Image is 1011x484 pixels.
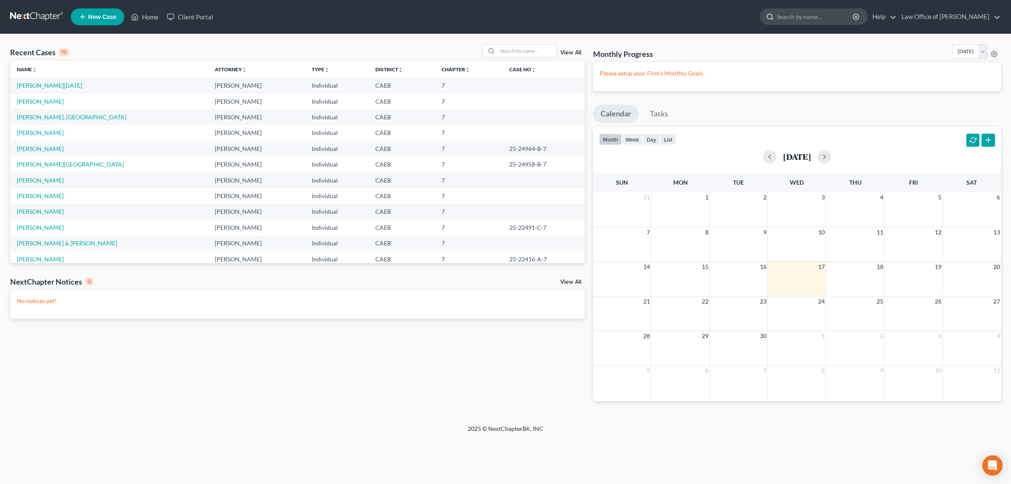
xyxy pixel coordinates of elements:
[897,9,1000,24] a: Law Office of [PERSON_NAME]
[600,69,994,78] p: Please setup your Firm's Monthly Goals
[701,331,709,341] span: 29
[369,94,435,109] td: CAEB
[435,141,503,156] td: 7
[10,47,69,57] div: Recent Cases
[435,172,503,188] td: 7
[849,179,861,186] span: Thu
[593,49,653,59] h3: Monthly Progress
[208,204,305,220] td: [PERSON_NAME]
[783,152,811,161] h2: [DATE]
[937,331,942,341] span: 3
[704,227,709,237] span: 8
[465,67,470,73] i: unfold_more
[17,66,37,73] a: Nameunfold_more
[208,141,305,156] td: [PERSON_NAME]
[701,296,709,307] span: 22
[435,109,503,125] td: 7
[646,227,651,237] span: 7
[759,296,768,307] span: 23
[305,78,369,93] td: Individual
[996,192,1001,202] span: 6
[821,331,826,341] span: 1
[992,366,1001,376] span: 11
[435,236,503,251] td: 7
[305,188,369,204] td: Individual
[435,220,503,235] td: 7
[17,297,578,305] p: No notices yet!
[992,262,1001,272] span: 20
[305,204,369,220] td: Individual
[435,204,503,220] td: 7
[821,192,826,202] span: 3
[17,145,64,152] a: [PERSON_NAME]
[762,227,768,237] span: 9
[208,78,305,93] td: [PERSON_NAME]
[208,94,305,109] td: [PERSON_NAME]
[398,67,403,73] i: unfold_more
[934,227,942,237] span: 12
[312,66,329,73] a: Typeunfold_more
[369,156,435,172] td: CAEB
[305,251,369,267] td: Individual
[208,172,305,188] td: [PERSON_NAME]
[305,236,369,251] td: Individual
[876,227,884,237] span: 11
[704,366,709,376] span: 6
[642,331,651,341] span: 28
[622,134,643,145] button: week
[821,366,826,376] span: 8
[305,141,369,156] td: Individual
[759,262,768,272] span: 16
[369,125,435,141] td: CAEB
[88,14,116,20] span: New Case
[435,78,503,93] td: 7
[934,296,942,307] span: 26
[879,331,884,341] span: 2
[435,125,503,141] td: 7
[17,224,64,231] a: [PERSON_NAME]
[86,278,93,285] div: 0
[673,179,688,186] span: Mon
[265,425,746,440] div: 2025 © NextChapterBK, INC
[817,262,826,272] span: 17
[503,220,585,235] td: 25-22491-C-7
[441,66,470,73] a: Chapterunfold_more
[369,78,435,93] td: CAEB
[369,172,435,188] td: CAEB
[369,109,435,125] td: CAEB
[643,134,660,145] button: day
[10,277,93,287] div: NextChapter Notices
[879,192,884,202] span: 4
[593,105,639,123] a: Calendar
[642,262,651,272] span: 14
[759,331,768,341] span: 30
[560,50,581,56] a: View All
[305,109,369,125] td: Individual
[369,204,435,220] td: CAEB
[435,94,503,109] td: 7
[817,227,826,237] span: 10
[435,188,503,204] td: 7
[701,262,709,272] span: 15
[503,251,585,267] td: 25-22416-A-7
[17,255,64,263] a: [PERSON_NAME]
[208,109,305,125] td: [PERSON_NAME]
[790,179,804,186] span: Wed
[435,251,503,267] td: 7
[208,188,305,204] td: [PERSON_NAME]
[17,82,82,89] a: [PERSON_NAME][DATE]
[909,179,918,186] span: Fri
[208,220,305,235] td: [PERSON_NAME]
[868,9,896,24] a: Help
[17,177,64,184] a: [PERSON_NAME]
[17,129,64,136] a: [PERSON_NAME]
[369,141,435,156] td: CAEB
[642,192,651,202] span: 31
[17,98,64,105] a: [PERSON_NAME]
[369,188,435,204] td: CAEB
[509,66,536,73] a: Case Nounfold_more
[369,236,435,251] td: CAEB
[992,296,1001,307] span: 27
[982,455,1003,476] div: Open Intercom Messenger
[762,366,768,376] span: 7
